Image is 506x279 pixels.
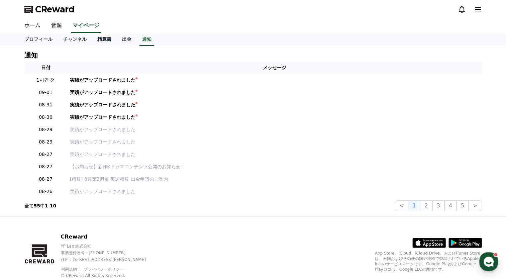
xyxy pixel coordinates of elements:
a: 実績がアップロードされました [70,89,479,96]
p: 事業登録番号 : [PHONE_NUMBER] [61,250,157,256]
a: Home [2,212,44,229]
a: 通知 [139,33,154,46]
a: 実績がアップロードされました [70,151,479,158]
a: 実績がアップロードされました [70,126,479,133]
a: 音源 [46,19,67,33]
p: YP Lab 株式会社 [61,244,157,249]
button: 4 [444,200,457,211]
p: 全て 中 - [24,202,57,209]
button: > [469,200,482,211]
span: Home [17,222,29,227]
button: 1 [408,200,420,211]
th: 日付 [24,62,67,74]
a: チャンネル [58,33,92,46]
strong: 1 [45,203,48,208]
a: 実績がアップロードされました [70,77,479,84]
a: マイページ [71,19,101,33]
a: CReward [24,4,75,15]
span: CReward [35,4,75,15]
p: © CReward All Rights Reserved. [61,273,157,278]
a: Messages [44,212,86,229]
strong: 55 [34,203,40,208]
button: 2 [420,200,432,211]
span: Settings [99,222,115,227]
p: 08-27 [27,163,65,170]
a: プロフィール [19,33,58,46]
a: 【お知らせ】新作Kドラマコンテンツ公開のお知らせ！ [70,163,479,170]
div: 実績がアップロードされました [70,101,135,108]
a: 実績がアップロードされました [70,114,479,121]
a: 利用規約 [61,267,82,272]
p: App Store、iCloud、iCloud Drive、およびiTunes Storeは、米国およびその他の国や地域で登録されているApple Inc.のサービスマークです。Google P... [375,251,482,272]
a: Settings [86,212,128,229]
a: ホーム [19,19,46,33]
div: 実績がアップロードされました [70,114,135,121]
p: 08-26 [27,188,65,195]
button: 5 [457,200,469,211]
a: 実績がアップロードされました [70,188,479,195]
p: 1시간 전 [27,77,65,84]
button: < [395,200,408,211]
h4: 通知 [24,52,38,59]
a: 実績がアップロードされました [70,138,479,146]
a: [精算] 8月第3週目 毎週精算 出金申請のご案内 [70,176,479,183]
a: プライバシーポリシー [84,267,124,272]
p: 08-31 [27,101,65,108]
a: 実績がアップロードされました [70,101,479,108]
button: 3 [432,200,444,211]
p: 08-29 [27,126,65,133]
div: 実績がアップロードされました [70,89,135,96]
th: メッセージ [67,62,482,74]
p: 08-27 [27,151,65,158]
p: CReward [61,233,157,241]
span: Messages [56,222,75,228]
p: 09-01 [27,89,65,96]
p: 08-27 [27,176,65,183]
p: 08-29 [27,138,65,146]
strong: 10 [50,203,56,208]
div: 実績がアップロードされました [70,77,135,84]
p: 08-30 [27,114,65,121]
a: 出金 [117,33,137,46]
a: 精算書 [92,33,117,46]
p: 住所 : [STREET_ADDRESS][PERSON_NAME] [61,257,157,262]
